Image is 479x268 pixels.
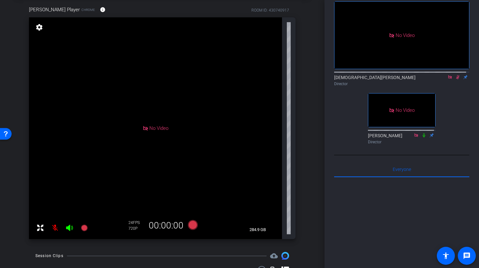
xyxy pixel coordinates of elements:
div: [PERSON_NAME] [368,132,436,145]
mat-icon: cloud_upload [270,252,278,260]
div: 00:00:00 [145,220,188,231]
span: Everyone [393,167,411,172]
div: Director [334,81,469,87]
span: FPS [133,220,140,225]
mat-icon: accessibility [442,252,450,260]
span: [PERSON_NAME] Player [29,6,80,13]
span: 284.9 GB [247,226,268,234]
span: No Video [396,32,415,38]
div: 720P [128,226,145,231]
mat-icon: settings [35,23,44,31]
div: Session Clips [35,253,63,259]
div: [DEMOGRAPHIC_DATA][PERSON_NAME] [334,74,469,87]
span: Chrome [81,7,95,12]
mat-icon: message [463,252,471,260]
div: ROOM ID: 430740917 [251,7,289,13]
span: No Video [396,107,415,113]
mat-icon: info [100,7,106,13]
span: No Video [149,125,168,131]
div: Director [368,139,436,145]
div: 24 [128,220,145,225]
img: Session clips [281,252,289,260]
span: Destinations for your clips [270,252,278,260]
